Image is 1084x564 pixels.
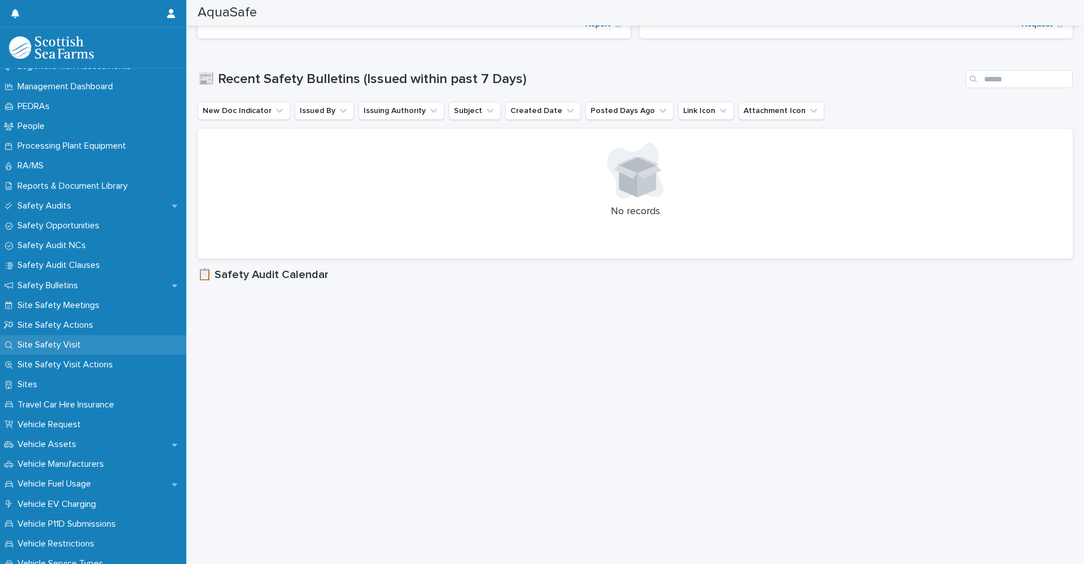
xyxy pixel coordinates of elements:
button: Issued By [295,102,354,120]
p: PEDRAs [13,101,59,112]
h2: AquaSafe [198,5,257,21]
p: Vehicle P11D Submissions [13,519,125,530]
p: Site Safety Visit [13,340,90,350]
p: Safety Audits [13,201,80,211]
button: Attachment Icon [738,102,824,120]
button: Posted Days Ago [585,102,674,120]
p: Vehicle Restrictions [13,539,103,549]
button: Link Icon [678,102,734,120]
p: Vehicle EV Charging [13,499,105,510]
p: Safety Audit Clauses [13,260,109,271]
p: Vehicle Request [13,419,90,430]
p: Vehicle Assets [13,439,85,450]
button: Subject [449,102,501,120]
p: Safety Bulletins [13,280,87,291]
button: Created Date [505,102,581,120]
input: Search [965,70,1073,88]
p: Sites [13,379,46,390]
h1: 📰 Recent Safety Bulletins (Issued within past 7 Days) [198,71,961,88]
p: Site Safety Actions [13,320,102,331]
button: New Doc Indicator [198,102,290,120]
p: Safety Audit NCs [13,240,95,251]
button: Issuing Authority [359,102,444,120]
p: Travel Car Hire Insurance [13,400,123,410]
p: Vehicle Manufacturers [13,459,113,470]
p: Reports & Document Library [13,181,137,192]
h1: 📋 Safety Audit Calendar [198,268,1073,281]
p: Safety Opportunities [13,220,108,231]
p: Processing Plant Equipment [13,141,135,151]
p: Management Dashboard [13,81,122,92]
img: bPIBxiqnSb2ggTQWdOVV [9,36,94,59]
p: RA/MS [13,160,53,171]
p: People [13,121,54,132]
p: Site Safety Meetings [13,300,108,311]
p: Site Safety Visit Actions [13,359,122,370]
p: Vehicle Fuel Usage [13,479,100,489]
p: No records [211,206,1059,218]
